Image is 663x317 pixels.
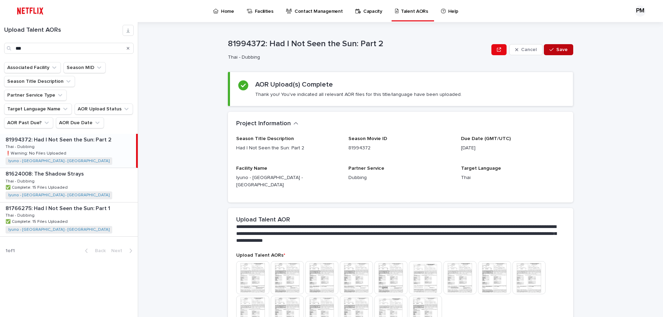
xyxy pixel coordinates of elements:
[4,62,61,73] button: Associated Facility
[348,174,452,181] p: Dubbing
[6,135,113,143] p: 81994372: Had I Not Seen the Sun: Part 2
[509,44,542,55] button: Cancel
[461,166,501,171] span: Target Language
[348,145,452,152] p: 81994372
[111,248,126,253] span: Next
[8,227,109,232] a: Iyuno - [GEOGRAPHIC_DATA] - [GEOGRAPHIC_DATA]
[14,4,47,18] img: ifQbXi3ZQGMSEF7WDB7W
[236,166,267,171] span: Facility Name
[255,80,333,89] h2: AOR Upload(s) Complete
[6,204,112,212] p: 81766275: Had I Not Seen the Sun: Part 1
[236,174,340,189] p: Iyuno - [GEOGRAPHIC_DATA] - [GEOGRAPHIC_DATA]
[75,103,133,115] button: AOR Upload Status
[228,39,489,49] p: 81994372: Had I Not Seen the Sun: Part 2
[8,193,109,198] a: Iyuno - [GEOGRAPHIC_DATA] - [GEOGRAPHIC_DATA]
[108,248,138,254] button: Next
[461,136,511,141] span: Due Date (GMT/UTC)
[6,184,69,190] p: ✅ Complete: 15 Files Uploaded
[6,178,36,184] p: Thai - Dubbing
[8,159,109,164] a: Iyuno - [GEOGRAPHIC_DATA] - [GEOGRAPHIC_DATA]
[236,253,285,258] span: Upload Talent AORs
[348,166,384,171] span: Partner Service
[236,145,340,152] p: Had I Not Seen the Sun: Part 2
[635,6,646,17] div: PM
[255,91,462,98] p: Thank you! You've indicated all relevant AOR files for this title/language have been uploaded.
[6,169,85,177] p: 81624008: The Shadow Strays
[6,212,36,218] p: Thai - Dubbing
[461,145,565,152] p: [DATE]
[6,150,68,156] p: ❗️Warning: No Files Uploaded
[544,44,573,55] button: Save
[4,27,123,34] h1: Upload Talent AORs
[461,174,565,181] p: Thai
[91,248,106,253] span: Back
[228,55,486,60] p: Thai - Dubbing
[348,136,387,141] span: Season Movie ID
[4,76,75,87] button: Season Title Description
[556,47,568,52] span: Save
[236,216,290,224] h2: Upload Talent AOR
[64,62,106,73] button: Season MID
[236,120,291,128] h2: Project Information
[4,90,67,101] button: Partner Service Type
[236,136,294,141] span: Season Title Description
[56,117,104,128] button: AOR Due Date
[4,117,53,128] button: AOR Past Due?
[6,218,69,224] p: ✅ Complete: 15 Files Uploaded
[521,47,537,52] span: Cancel
[79,248,108,254] button: Back
[236,120,298,128] button: Project Information
[4,103,72,115] button: Target Language Name
[4,43,134,54] input: Search
[6,143,36,149] p: Thai - Dubbing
